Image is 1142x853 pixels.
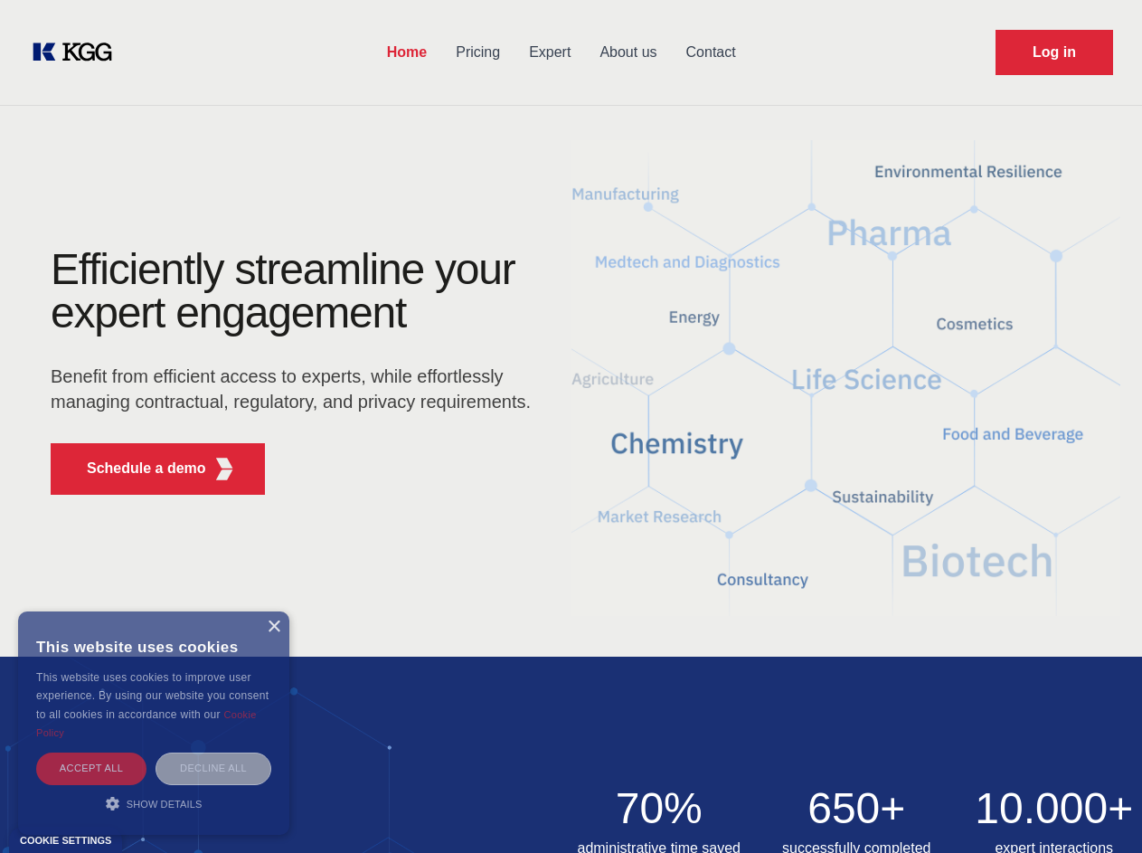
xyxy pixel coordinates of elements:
a: Request Demo [996,30,1113,75]
button: Schedule a demoKGG Fifth Element RED [51,443,265,495]
h1: Efficiently streamline your expert engagement [51,248,543,335]
div: Show details [36,794,271,812]
h2: 70% [571,787,748,830]
span: This website uses cookies to improve user experience. By using our website you consent to all coo... [36,671,269,721]
div: Cookie settings [20,836,111,846]
div: Decline all [156,753,271,784]
h2: 650+ [769,787,945,830]
p: Benefit from efficient access to experts, while effortlessly managing contractual, regulatory, an... [51,364,543,414]
iframe: Chat Widget [1052,766,1142,853]
a: Pricing [441,29,514,76]
a: Contact [672,29,750,76]
img: KGG Fifth Element RED [213,458,236,480]
a: Cookie Policy [36,709,257,738]
a: KOL Knowledge Platform: Talk to Key External Experts (KEE) [29,38,127,67]
a: Home [373,29,441,76]
div: This website uses cookies [36,625,271,668]
span: Show details [127,799,203,810]
div: Close [267,621,280,634]
p: Schedule a demo [87,458,206,479]
img: KGG Fifth Element RED [571,118,1121,639]
a: Expert [514,29,585,76]
div: Accept all [36,753,146,784]
a: About us [585,29,671,76]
